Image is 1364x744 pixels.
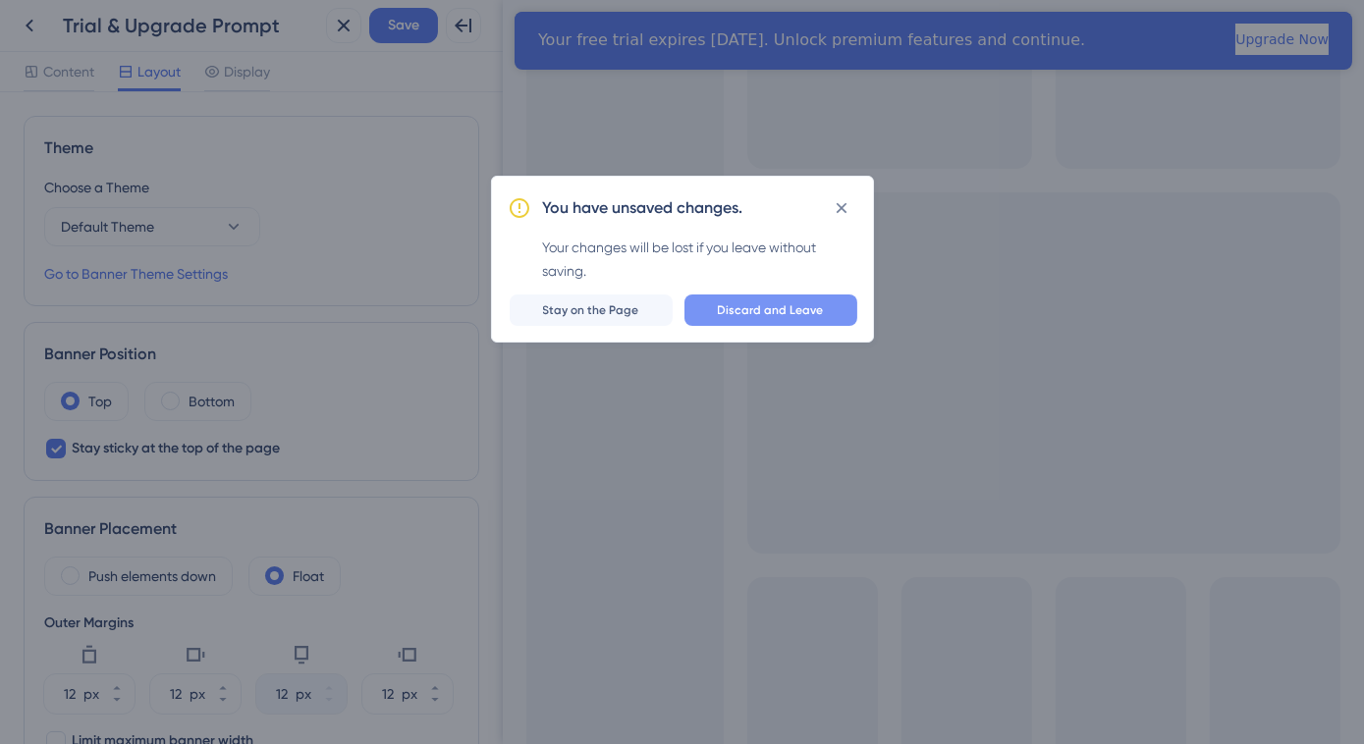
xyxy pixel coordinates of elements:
[543,236,857,283] div: Your changes will be lost if you leave without saving.
[12,12,849,70] iframe: UserGuiding Banner
[24,19,571,37] span: Your free trial expires [DATE]. Unlock premium features and continue.
[718,302,824,318] span: Discard and Leave
[721,12,814,43] button: Upgrade Now
[543,302,639,318] span: Stay on the Page
[543,196,743,220] h2: You have unsaved changes.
